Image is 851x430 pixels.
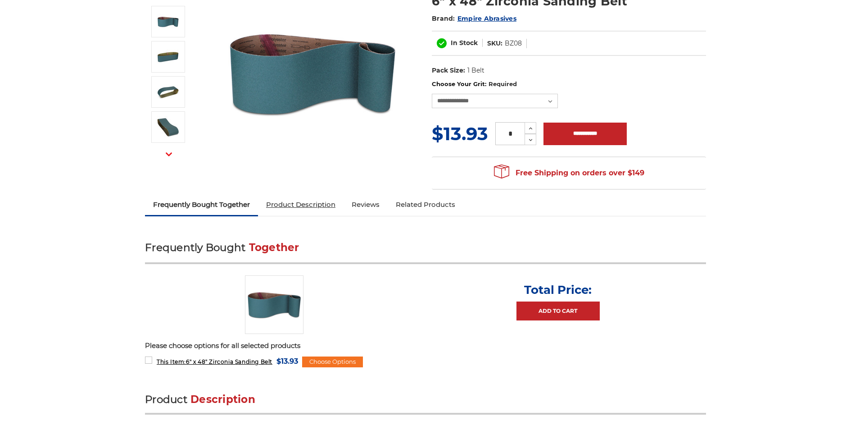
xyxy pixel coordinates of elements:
[245,275,303,334] img: 6" x 48" Zirconia Sanding Belt
[432,14,455,23] span: Brand:
[190,393,255,406] span: Description
[516,302,600,320] a: Add to Cart
[158,145,180,164] button: Next
[388,195,463,215] a: Related Products
[524,283,592,297] p: Total Price:
[157,10,179,33] img: 6" x 48" Zirconia Sanding Belt
[145,341,706,351] p: Please choose options for all selected products
[432,80,706,89] label: Choose Your Grit:
[302,357,363,367] div: Choose Options
[487,39,502,48] dt: SKU:
[457,14,516,23] a: Empire Abrasives
[249,241,299,254] span: Together
[451,39,478,47] span: In Stock
[344,195,388,215] a: Reviews
[145,393,187,406] span: Product
[489,80,517,87] small: Required
[145,241,245,254] span: Frequently Bought
[258,195,344,215] a: Product Description
[157,81,179,103] img: 6" x 48" Sanding Belt - Zirconia
[157,358,272,365] span: 6" x 48" Zirconia Sanding Belt
[432,123,488,145] span: $13.93
[145,195,258,215] a: Frequently Bought Together
[432,66,465,75] dt: Pack Size:
[276,355,298,367] span: $13.93
[494,164,644,182] span: Free Shipping on orders over $149
[157,358,186,365] strong: This Item:
[505,39,522,48] dd: BZ08
[467,66,484,75] dd: 1 Belt
[157,46,179,68] img: 6" x 48" Zirc Sanding Belt
[157,116,179,138] img: 6" x 48" Sanding Belt - Zirc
